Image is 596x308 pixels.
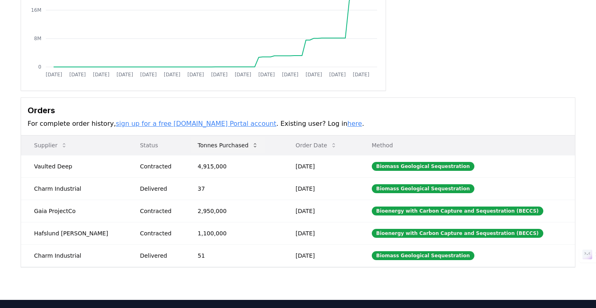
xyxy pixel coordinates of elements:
[21,244,127,267] td: Charm Industrial
[164,72,180,78] tspan: [DATE]
[133,141,178,149] p: Status
[21,155,127,177] td: Vaulted Deep
[185,244,283,267] td: 51
[289,137,343,153] button: Order Date
[306,72,322,78] tspan: [DATE]
[185,177,283,200] td: 37
[235,72,251,78] tspan: [DATE]
[140,185,178,193] div: Delivered
[31,7,41,13] tspan: 16M
[46,72,62,78] tspan: [DATE]
[329,72,346,78] tspan: [DATE]
[140,229,178,237] div: Contracted
[283,177,359,200] td: [DATE]
[28,119,568,129] p: For complete order history, . Existing user? Log in .
[283,244,359,267] td: [DATE]
[34,36,41,41] tspan: 8M
[116,120,277,127] a: sign up for a free [DOMAIN_NAME] Portal account
[211,72,228,78] tspan: [DATE]
[93,72,109,78] tspan: [DATE]
[372,207,543,215] div: Bioenergy with Carbon Capture and Sequestration (BECCS)
[21,222,127,244] td: Hafslund [PERSON_NAME]
[28,104,568,116] h3: Orders
[372,251,474,260] div: Biomass Geological Sequestration
[185,222,283,244] td: 1,100,000
[185,200,283,222] td: 2,950,000
[140,162,178,170] div: Contracted
[28,137,74,153] button: Supplier
[372,162,474,171] div: Biomass Geological Sequestration
[283,222,359,244] td: [DATE]
[38,64,41,70] tspan: 0
[347,120,362,127] a: here
[185,155,283,177] td: 4,915,000
[187,72,204,78] tspan: [DATE]
[283,200,359,222] td: [DATE]
[365,141,568,149] p: Method
[117,72,133,78] tspan: [DATE]
[21,200,127,222] td: Gaia ProjectCo
[140,207,178,215] div: Contracted
[140,72,157,78] tspan: [DATE]
[372,229,543,238] div: Bioenergy with Carbon Capture and Sequestration (BECCS)
[353,72,369,78] tspan: [DATE]
[21,177,127,200] td: Charm Industrial
[69,72,86,78] tspan: [DATE]
[191,137,265,153] button: Tonnes Purchased
[258,72,275,78] tspan: [DATE]
[283,155,359,177] td: [DATE]
[140,252,178,260] div: Delivered
[372,184,474,193] div: Biomass Geological Sequestration
[282,72,298,78] tspan: [DATE]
